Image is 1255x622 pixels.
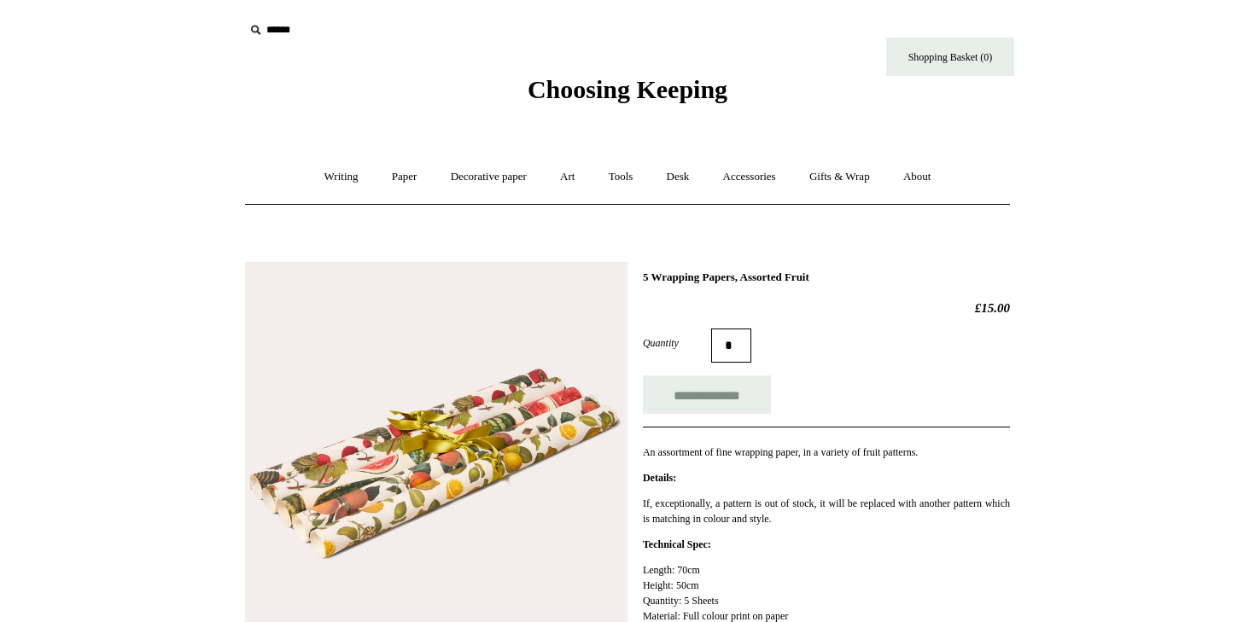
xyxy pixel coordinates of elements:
a: Accessories [708,154,791,200]
label: Quantity [643,335,711,351]
a: Gifts & Wrap [794,154,885,200]
p: An assortment of fine wrapping paper, in a variety of fruit patterns. [643,445,1010,460]
a: Choosing Keeping [528,89,727,101]
a: Shopping Basket (0) [886,38,1014,76]
p: If, exceptionally, a pattern is out of stock, it will be replaced with another pattern which is m... [643,496,1010,526]
strong: Technical Spec: [643,538,711,550]
a: Tools [593,154,649,200]
a: Decorative paper [435,154,542,200]
a: Desk [651,154,705,200]
h1: 5 Wrapping Papers, Assorted Fruit [643,270,1010,284]
span: Choosing Keeping [528,75,727,103]
strong: Details: [643,472,676,484]
a: Paper [376,154,433,200]
a: About [888,154,947,200]
a: Art [545,154,590,200]
a: Writing [309,154,374,200]
h2: £15.00 [643,300,1010,316]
